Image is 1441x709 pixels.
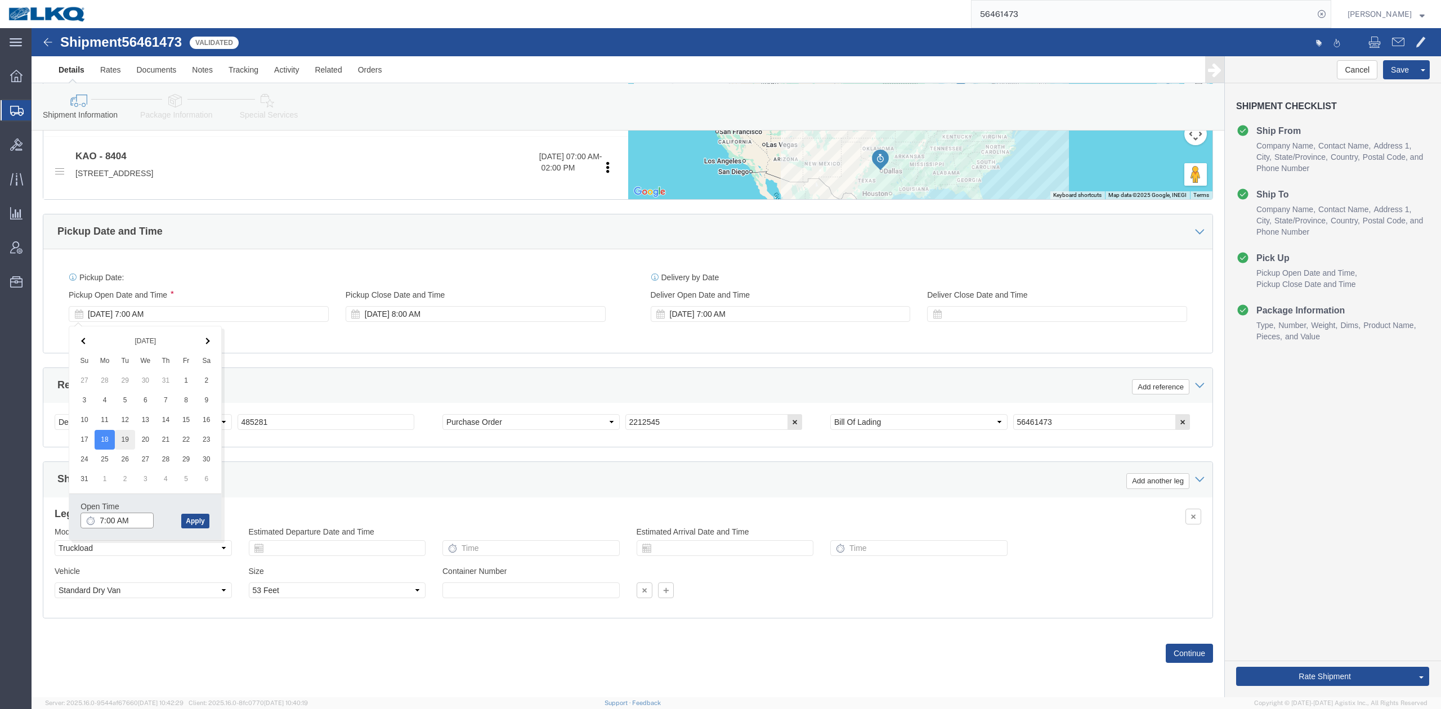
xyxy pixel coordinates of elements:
button: [PERSON_NAME] [1347,7,1425,21]
a: Support [605,699,633,706]
span: Client: 2025.16.0-8fc0770 [189,699,308,706]
img: logo [8,6,87,23]
span: Copyright © [DATE]-[DATE] Agistix Inc., All Rights Reserved [1254,698,1427,708]
span: Server: 2025.16.0-9544af67660 [45,699,184,706]
span: [DATE] 10:42:29 [138,699,184,706]
span: [DATE] 10:40:19 [264,699,308,706]
span: Matt Harvey [1348,8,1412,20]
a: Feedback [632,699,661,706]
input: Search for shipment number, reference number [972,1,1314,28]
iframe: FS Legacy Container [32,28,1441,697]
